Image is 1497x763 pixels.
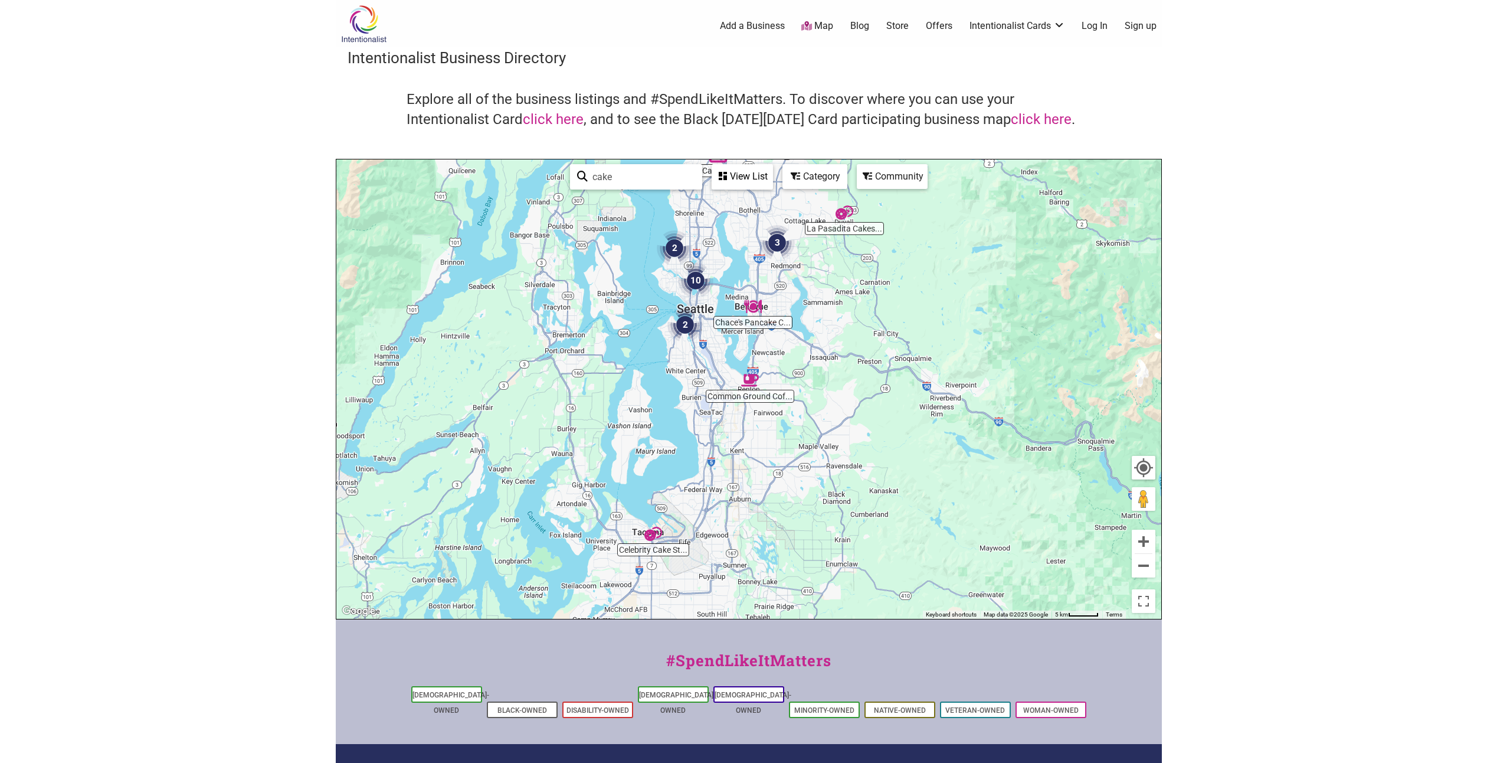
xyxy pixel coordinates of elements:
div: Celebrity Cake Studio [644,525,662,543]
button: Your Location [1132,456,1155,480]
a: [DEMOGRAPHIC_DATA]-Owned [412,691,489,715]
a: [DEMOGRAPHIC_DATA]-Owned [715,691,791,715]
a: Map [801,19,833,33]
h4: Explore all of the business listings and #SpendLikeItMatters. To discover where you can use your ... [407,90,1091,129]
a: Log In [1082,19,1108,32]
div: 3 [759,225,795,260]
a: Offers [926,19,952,32]
button: Zoom in [1132,530,1155,553]
div: Common Ground Coffee & Cupcakes [741,371,759,389]
a: Woman-Owned [1023,706,1079,715]
button: Zoom out [1132,554,1155,578]
span: 5 km [1055,611,1068,618]
a: Blog [850,19,869,32]
a: Minority-Owned [794,706,854,715]
a: Sign up [1125,19,1157,32]
img: Intentionalist [336,5,392,43]
button: Toggle fullscreen view [1131,588,1157,614]
a: Open this area in Google Maps (opens a new window) [339,604,378,619]
div: Community [858,165,926,188]
a: click here [1011,111,1072,128]
div: Filter by Community [857,164,928,189]
a: Terms [1106,611,1122,618]
div: 10 [678,263,713,298]
a: Veteran-Owned [945,706,1005,715]
a: click here [523,111,584,128]
a: Intentionalist Cards [969,19,1065,32]
div: Category [784,165,846,188]
a: Store [886,19,909,32]
div: Filter by category [782,164,847,189]
div: View List [713,165,772,188]
a: Disability-Owned [566,706,629,715]
div: Type to search and filter [570,164,702,190]
a: Add a Business [720,19,785,32]
span: Map data ©2025 Google [984,611,1048,618]
div: 2 [657,230,692,266]
img: Google [339,604,378,619]
button: Keyboard shortcuts [926,611,977,619]
div: See a list of the visible businesses [712,164,773,190]
h3: Intentionalist Business Directory [348,47,1150,69]
div: 2 [667,307,703,343]
button: Drag Pegman onto the map to open Street View [1132,487,1155,511]
a: Black-Owned [497,706,547,715]
div: Chace's Pancake Corral [744,298,762,315]
div: La Pasadita Cakes and Cafe [836,204,853,221]
a: Native-Owned [874,706,926,715]
a: [DEMOGRAPHIC_DATA]-Owned [639,691,716,715]
button: Map Scale: 5 km per 48 pixels [1051,611,1102,619]
input: Type to find and filter... [588,165,695,188]
div: #SpendLikeItMatters [336,649,1162,684]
